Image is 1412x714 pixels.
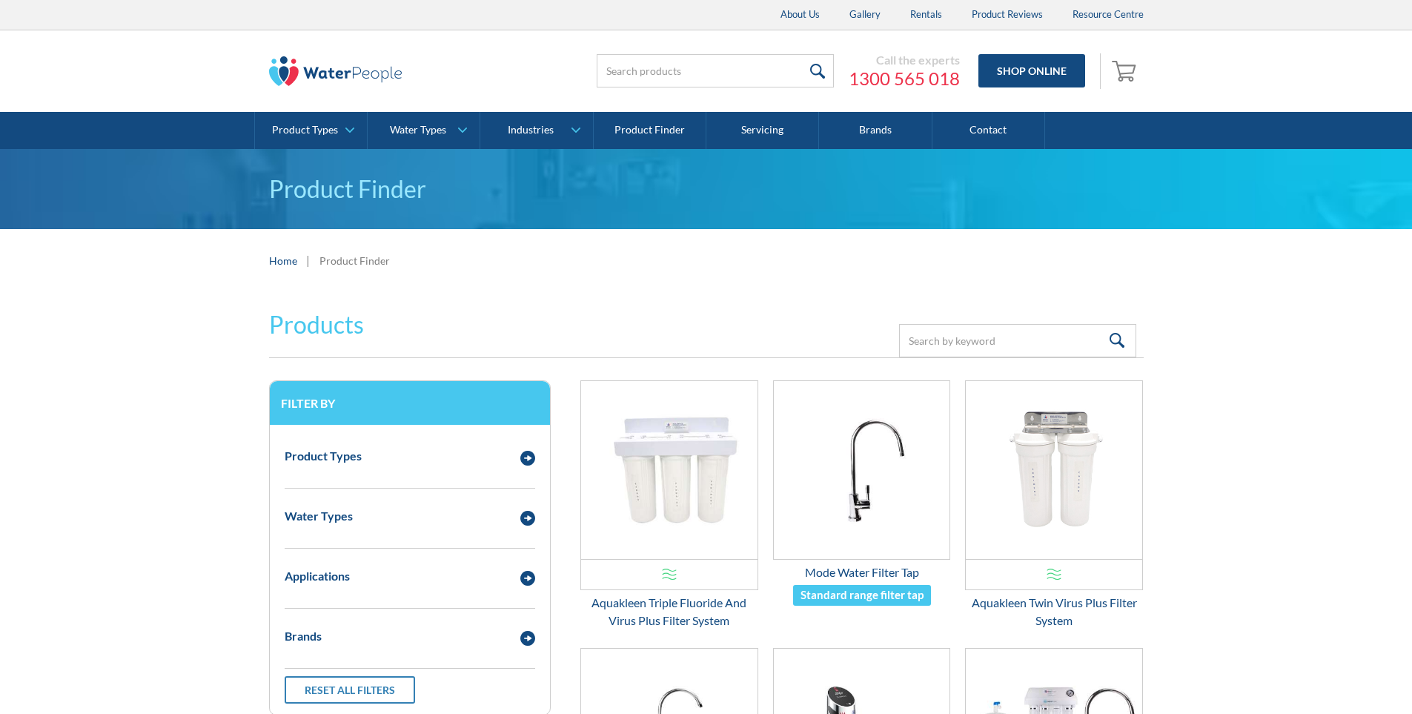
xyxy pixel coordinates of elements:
div: Brands [285,627,322,645]
img: shopping cart [1112,59,1140,82]
h3: Filter by [281,396,539,410]
h2: Products [269,307,364,343]
div: Aquakleen Twin Virus Plus Filter System [965,594,1143,629]
img: Mode Water Filter Tap [774,381,950,559]
a: Mode Water Filter TapMode Water Filter TapStandard range filter tap [773,380,951,606]
img: The Water People [269,56,402,86]
a: Industries [480,112,592,149]
div: Applications [285,567,350,585]
div: Water Types [390,124,446,136]
div: | [305,251,312,269]
div: Product Types [272,124,338,136]
img: Aquakleen Twin Virus Plus Filter System [966,381,1142,559]
a: Product Finder [594,112,706,149]
div: Mode Water Filter Tap [773,563,951,581]
div: Water Types [285,507,353,525]
a: Aquakleen Twin Virus Plus Filter SystemAquakleen Twin Virus Plus Filter System [965,380,1143,629]
input: Search by keyword [899,324,1136,357]
a: Servicing [706,112,819,149]
a: Open empty cart [1108,53,1144,89]
a: Reset all filters [285,676,415,704]
img: Aquakleen Triple Fluoride And Virus Plus Filter System [581,381,758,559]
a: Home [269,253,297,268]
a: 1300 565 018 [849,67,960,90]
h1: Product Finder [269,171,1144,207]
div: Standard range filter tap [801,586,924,604]
input: Search products [597,54,834,87]
iframe: podium webchat widget bubble [1264,640,1412,714]
a: Brands [819,112,932,149]
div: Product Types [285,447,362,465]
a: Shop Online [978,54,1085,87]
a: Aquakleen Triple Fluoride And Virus Plus Filter SystemAquakleen Triple Fluoride And Virus Plus Fi... [580,380,758,629]
a: Water Types [368,112,480,149]
a: Contact [932,112,1045,149]
div: Aquakleen Triple Fluoride And Virus Plus Filter System [580,594,758,629]
div: Call the experts [849,53,960,67]
div: Product Finder [319,253,390,268]
a: Product Types [255,112,367,149]
div: Industries [508,124,554,136]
